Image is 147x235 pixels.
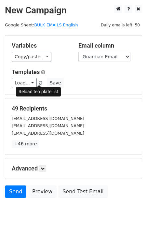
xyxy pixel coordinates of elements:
[12,105,135,112] h5: 49 Recipients
[58,185,108,198] a: Send Test Email
[12,165,135,172] h5: Advanced
[12,52,51,62] a: Copy/paste...
[5,185,26,198] a: Send
[12,131,84,136] small: [EMAIL_ADDRESS][DOMAIN_NAME]
[78,42,135,49] h5: Email column
[47,78,64,88] button: Save
[34,22,78,27] a: BULK EMAILS English
[16,87,61,96] div: Reload template list
[5,22,78,27] small: Google Sheet:
[99,22,142,27] a: Daily emails left: 50
[12,68,40,75] a: Templates
[12,116,84,121] small: [EMAIL_ADDRESS][DOMAIN_NAME]
[12,140,39,148] a: +46 more
[12,42,69,49] h5: Variables
[12,78,37,88] a: Load...
[12,123,84,128] small: [EMAIL_ADDRESS][DOMAIN_NAME]
[114,204,147,235] iframe: Chat Widget
[5,5,142,16] h2: New Campaign
[99,22,142,29] span: Daily emails left: 50
[28,185,57,198] a: Preview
